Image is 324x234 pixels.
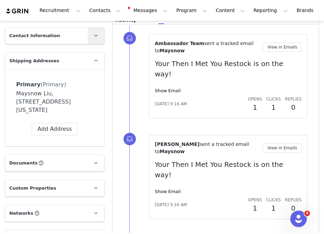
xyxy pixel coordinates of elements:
button: Reporting [249,3,292,18]
a: Show Email [155,88,181,93]
span: Documents [9,160,37,167]
span: Contact Information [9,32,60,39]
span: Clicks [266,198,281,202]
span: Custom Properties [9,185,56,192]
span: Shipping Addresses [9,57,59,64]
button: Messages [125,3,172,18]
button: Contacts [85,3,125,18]
p: Your Then I Met You Restock is on the way! [155,58,302,79]
a: Brands [292,3,320,18]
span: sent a tracked email to [155,141,249,154]
span: Primary [16,81,41,88]
body: Rich Text Area. Press ALT-0 for help. [6,6,182,13]
span: [PERSON_NAME] [155,141,199,147]
span: sent a tracked email to [155,41,253,53]
button: Add Address [32,123,78,135]
span: Ambassador Team [155,41,204,46]
button: Content [212,3,249,18]
button: Program [172,3,211,18]
span: [DATE] 9:16 AM [155,202,187,208]
span: 9 [304,211,310,216]
span: Networks [9,210,33,217]
h2: 0 [285,102,302,113]
h2: 1 [266,102,281,113]
h2: 1 [248,203,262,213]
span: Replies [285,198,302,202]
button: View in Emails [263,43,302,52]
a: Show Email [155,189,181,194]
span: Clicks [266,97,281,102]
span: Maysnow [160,149,185,154]
div: Maysnow Liu, [STREET_ADDRESS][US_STATE] [16,89,93,114]
button: View in Emails [263,143,302,153]
h2: 0 [285,203,302,213]
iframe: Intercom live chat [290,211,307,227]
h2: 1 [266,203,281,213]
span: Opens [248,198,262,202]
h2: 1 [248,102,262,113]
span: [DATE] 9:16 AM [155,101,187,107]
span: Replies [285,97,302,102]
button: Recruitment [35,3,85,18]
img: grin logo [6,8,30,14]
span: Opens [248,97,262,102]
p: Your Then I Met You Restock is on the way! [155,159,302,180]
span: (Primary) [41,81,66,88]
span: Maysnow [160,48,185,53]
